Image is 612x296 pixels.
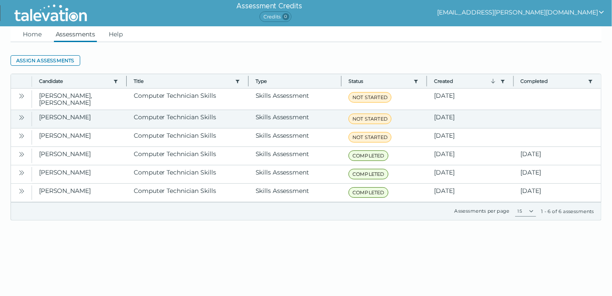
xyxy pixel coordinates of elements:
[127,128,248,146] clr-dg-cell: Computer Technician Skills
[249,184,342,202] clr-dg-cell: Skills Assessment
[349,92,391,103] span: NOT STARTED
[514,184,601,202] clr-dg-cell: [DATE]
[127,110,248,128] clr-dg-cell: Computer Technician Skills
[18,132,25,139] cds-icon: Open
[18,151,25,158] cds-icon: Open
[427,128,513,146] clr-dg-cell: [DATE]
[18,93,25,100] cds-icon: Open
[349,114,391,124] span: NOT STARTED
[349,132,391,143] span: NOT STARTED
[349,150,388,161] span: COMPLETED
[16,130,27,141] button: Open
[455,208,510,214] label: Assessments per page
[16,112,27,122] button: Open
[427,147,513,165] clr-dg-cell: [DATE]
[427,184,513,202] clr-dg-cell: [DATE]
[11,55,80,66] button: Assign assessments
[338,71,344,90] button: Column resize handle
[249,89,342,110] clr-dg-cell: Skills Assessment
[32,89,127,110] clr-dg-cell: [PERSON_NAME], [PERSON_NAME]
[107,26,125,42] a: Help
[39,78,110,85] button: Candidate
[427,89,513,110] clr-dg-cell: [DATE]
[282,13,289,20] span: 0
[349,187,388,198] span: COMPLETED
[249,165,342,183] clr-dg-cell: Skills Assessment
[249,128,342,146] clr-dg-cell: Skills Assessment
[18,114,25,121] cds-icon: Open
[32,128,127,146] clr-dg-cell: [PERSON_NAME]
[434,78,496,85] button: Created
[514,147,601,165] clr-dg-cell: [DATE]
[32,184,127,202] clr-dg-cell: [PERSON_NAME]
[260,11,292,22] span: Credits
[127,165,248,183] clr-dg-cell: Computer Technician Skills
[349,169,388,179] span: COMPLETED
[32,165,127,183] clr-dg-cell: [PERSON_NAME]
[16,90,27,101] button: Open
[16,167,27,178] button: Open
[21,26,43,42] a: Home
[124,71,129,90] button: Column resize handle
[427,110,513,128] clr-dg-cell: [DATE]
[511,71,516,90] button: Column resize handle
[424,71,430,90] button: Column resize handle
[11,2,91,24] img: Talevation_Logo_Transparent_white.png
[32,147,127,165] clr-dg-cell: [PERSON_NAME]
[18,188,25,195] cds-icon: Open
[127,147,248,165] clr-dg-cell: Computer Technician Skills
[349,78,410,85] button: Status
[54,26,97,42] a: Assessments
[521,78,584,85] button: Completed
[127,89,248,110] clr-dg-cell: Computer Technician Skills
[246,71,251,90] button: Column resize handle
[16,185,27,196] button: Open
[32,110,127,128] clr-dg-cell: [PERSON_NAME]
[249,147,342,165] clr-dg-cell: Skills Assessment
[16,149,27,159] button: Open
[427,165,513,183] clr-dg-cell: [DATE]
[256,78,334,85] span: Type
[249,110,342,128] clr-dg-cell: Skills Assessment
[134,78,231,85] button: Title
[514,165,601,183] clr-dg-cell: [DATE]
[18,169,25,176] cds-icon: Open
[541,208,594,215] div: 1 - 6 of 6 assessments
[437,7,605,18] button: show user actions
[236,1,302,11] h6: Assessment Credits
[127,184,248,202] clr-dg-cell: Computer Technician Skills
